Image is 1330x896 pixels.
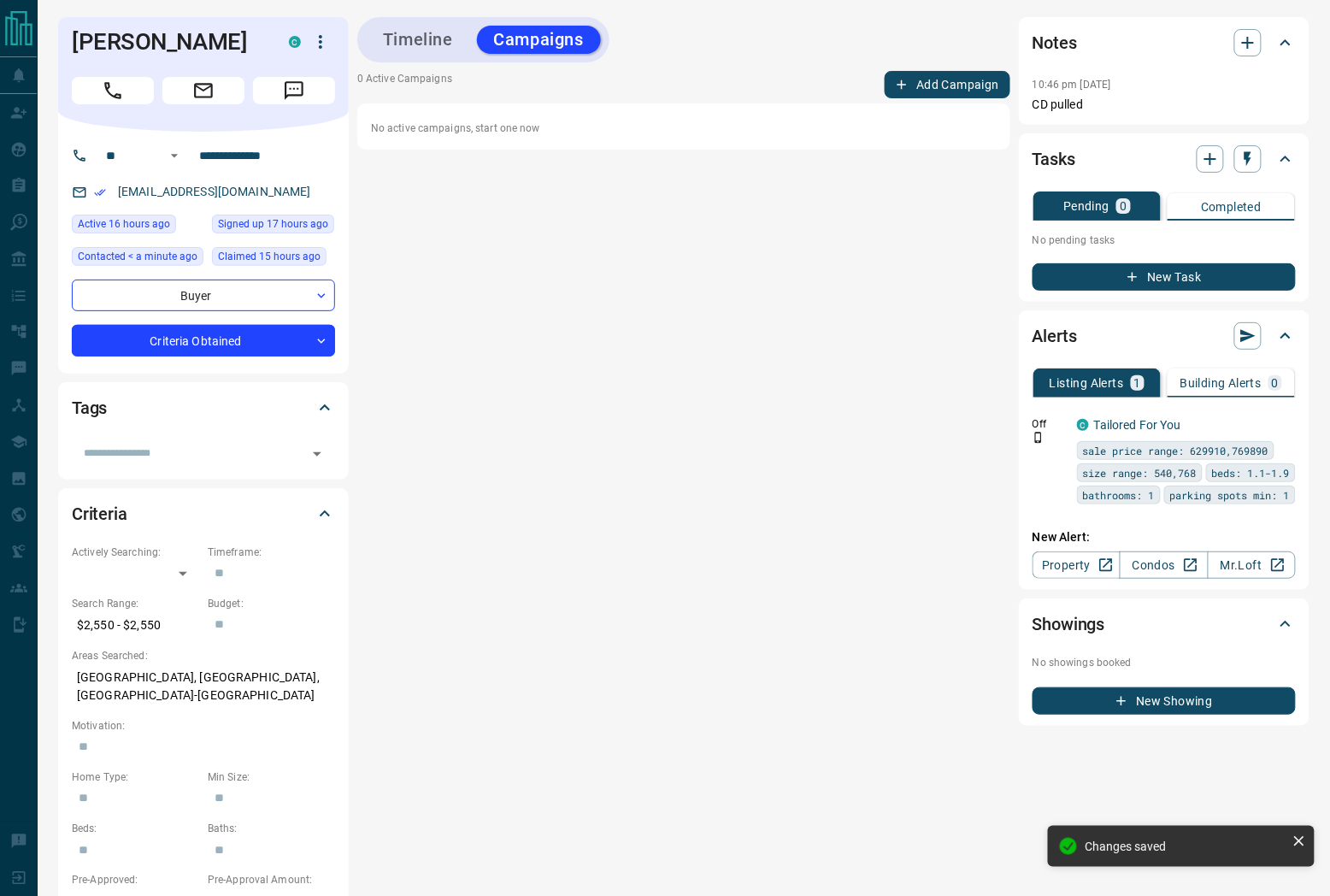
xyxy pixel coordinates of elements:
[1033,145,1075,173] h2: Tasks
[72,821,199,836] p: Beds:
[1083,486,1155,504] span: bathrooms: 1
[218,248,321,265] span: Claimed 15 hours ago
[885,71,1010,98] button: Add Campaign
[1033,79,1111,91] p: 10:46 pm [DATE]
[1050,377,1124,389] p: Listing Alerts
[72,648,335,663] p: Areas Searched:
[1134,377,1141,389] p: 1
[289,36,301,48] div: condos.ca
[1033,263,1296,291] button: New Task
[1077,419,1089,431] div: condos.ca
[78,215,170,233] span: Active 16 hours ago
[78,248,197,265] span: Contacted < a minute ago
[72,545,199,560] p: Actively Searching:
[305,442,329,466] button: Open
[72,325,335,357] div: Criteria Obtained
[72,493,335,534] div: Criteria
[1033,416,1067,432] p: Off
[1033,655,1296,670] p: No showings booked
[72,387,335,428] div: Tags
[208,545,335,560] p: Timeframe:
[1272,377,1279,389] p: 0
[1033,528,1296,546] p: New Alert:
[72,663,335,710] p: [GEOGRAPHIC_DATA], [GEOGRAPHIC_DATA], [GEOGRAPHIC_DATA]-[GEOGRAPHIC_DATA]
[72,280,335,311] div: Buyer
[1033,29,1077,56] h2: Notes
[1201,201,1262,213] p: Completed
[72,872,199,887] p: Pre-Approved:
[1033,322,1077,350] h2: Alerts
[477,26,601,54] button: Campaigns
[1033,551,1121,579] a: Property
[212,247,335,271] div: Sun Oct 12 2025
[1208,551,1296,579] a: Mr.Loft
[1170,486,1290,504] span: parking spots min: 1
[1063,200,1109,212] p: Pending
[72,611,199,640] p: $2,550 - $2,550
[1033,432,1045,444] svg: Push Notification Only
[208,821,335,836] p: Baths:
[72,215,203,239] div: Sun Oct 12 2025
[1212,464,1290,481] span: beds: 1.1-1.9
[1033,139,1296,180] div: Tasks
[72,500,127,528] h2: Criteria
[1033,22,1296,63] div: Notes
[1033,687,1296,715] button: New Showing
[218,215,328,233] span: Signed up 17 hours ago
[1120,200,1127,212] p: 0
[1083,464,1197,481] span: size range: 540,768
[1120,551,1208,579] a: Condos
[371,121,997,136] p: No active campaigns, start one now
[212,215,335,239] div: Sun Oct 12 2025
[162,77,244,104] span: Email
[72,77,154,104] span: Call
[1033,315,1296,357] div: Alerts
[1086,840,1286,853] div: Changes saved
[1033,610,1105,638] h2: Showings
[208,596,335,611] p: Budget:
[357,71,452,98] p: 0 Active Campaigns
[118,185,311,198] a: [EMAIL_ADDRESS][DOMAIN_NAME]
[1180,377,1262,389] p: Building Alerts
[1094,418,1181,432] a: Tailored For You
[208,872,335,887] p: Pre-Approval Amount:
[164,145,185,166] button: Open
[72,596,199,611] p: Search Range:
[366,26,470,54] button: Timeline
[72,394,107,421] h2: Tags
[253,77,335,104] span: Message
[1033,604,1296,645] div: Showings
[72,28,263,56] h1: [PERSON_NAME]
[1033,227,1296,253] p: No pending tasks
[94,186,106,198] svg: Email Verified
[72,769,199,785] p: Home Type:
[1033,96,1296,114] p: CD pulled
[1083,442,1268,459] span: sale price range: 629910,769890
[208,769,335,785] p: Min Size:
[72,247,203,271] div: Mon Oct 13 2025
[72,718,335,734] p: Motivation:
